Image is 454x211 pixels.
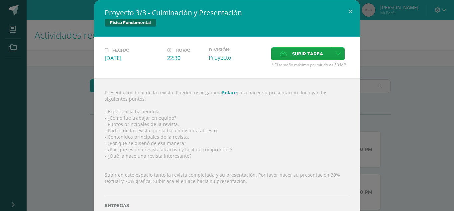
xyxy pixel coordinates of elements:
[112,48,129,53] span: Fecha:
[105,8,349,17] h2: Proyecto 3/3 - Culminación y Presentación
[271,62,349,68] span: * El tamaño máximo permitido es 50 MB
[105,54,162,62] div: [DATE]
[105,19,156,27] span: Física Fundamental
[209,47,266,52] label: División:
[292,48,323,60] span: Subir tarea
[175,48,190,53] span: Hora:
[209,54,266,61] div: Proyecto
[105,203,349,208] label: Entregas
[222,89,237,96] a: Enlace
[167,54,203,62] div: 22:30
